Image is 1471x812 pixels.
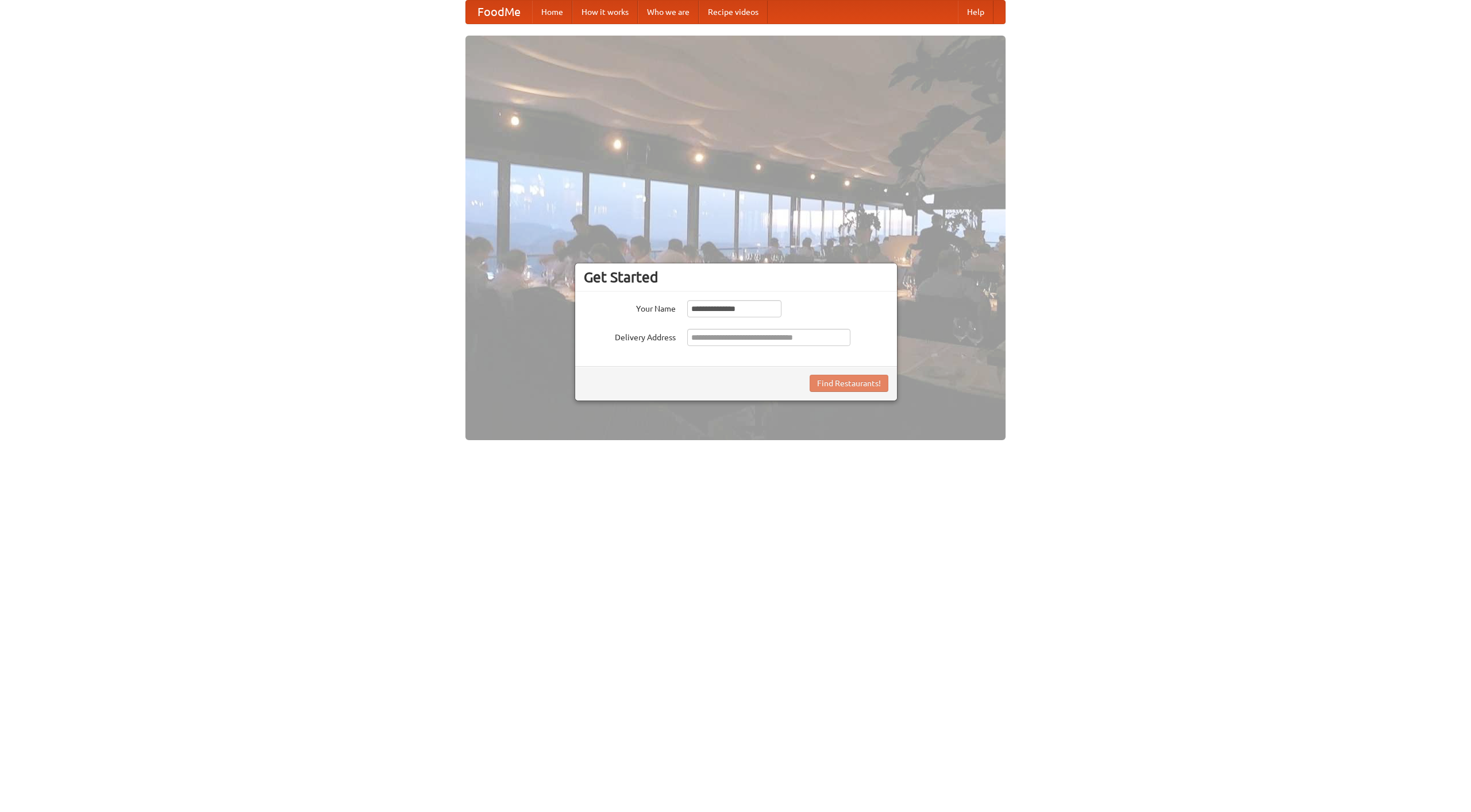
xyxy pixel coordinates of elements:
label: Delivery Address [584,329,676,343]
h3: Get Started [584,269,888,286]
a: Home [532,1,572,24]
button: Find Restaurants! [810,375,888,392]
a: How it works [572,1,638,24]
label: Your Name [584,300,676,314]
a: Recipe videos [699,1,768,24]
a: Who we are [638,1,699,24]
a: Help [958,1,993,24]
a: FoodMe [466,1,532,24]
